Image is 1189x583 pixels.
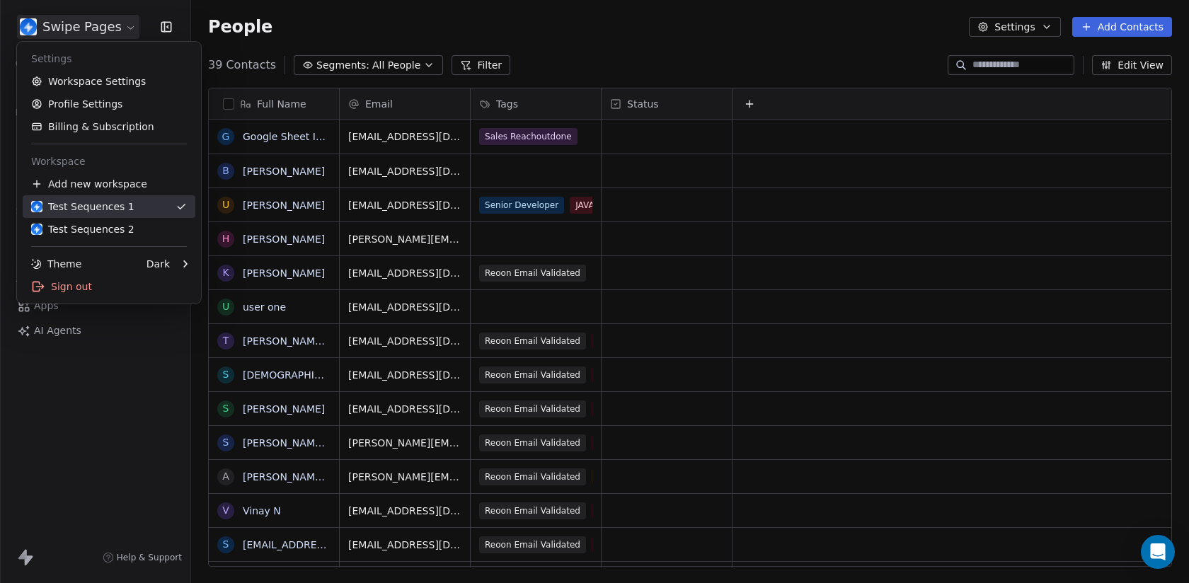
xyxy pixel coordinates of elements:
div: Settings [23,47,195,70]
div: Theme [31,257,81,271]
div: Dark [147,257,170,271]
div: Test Sequences 2 [31,222,134,236]
img: user_01J93QE9VH11XXZQZDP4TWZEES.jpg [31,224,42,235]
img: user_01J93QE9VH11XXZQZDP4TWZEES.jpg [31,201,42,212]
div: Sign out [23,275,195,298]
div: Test Sequences 1 [31,200,134,214]
a: Billing & Subscription [23,115,195,138]
div: Add new workspace [23,173,195,195]
a: Profile Settings [23,93,195,115]
div: Workspace [23,150,195,173]
a: Workspace Settings [23,70,195,93]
